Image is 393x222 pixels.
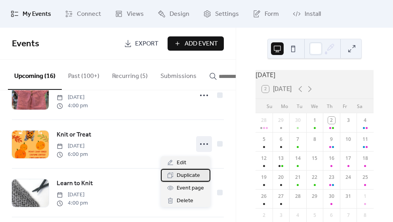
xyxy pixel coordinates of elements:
a: Connect [59,3,107,25]
span: Export [135,39,158,49]
div: 2 [260,212,267,219]
div: 31 [345,193,352,200]
div: 22 [311,174,318,181]
button: Recurring (5) [106,60,154,89]
div: 11 [362,136,369,143]
div: Su [262,99,277,113]
div: Th [322,99,337,113]
div: [DATE] [256,70,374,80]
div: 12 [260,155,267,162]
div: 29 [277,117,284,124]
div: 6 [277,136,284,143]
div: 3 [277,212,284,219]
span: Design [170,9,189,19]
span: My Events [23,9,51,19]
div: 29 [311,193,318,200]
div: 20 [277,174,284,181]
span: [DATE] [57,93,88,102]
div: 9 [328,136,335,143]
div: 28 [260,117,267,124]
a: Settings [197,3,245,25]
div: 2 [328,117,335,124]
span: [DATE] [57,142,88,150]
a: My Events [5,3,57,25]
div: 23 [328,174,335,181]
div: 5 [260,136,267,143]
span: Install [305,9,321,19]
div: 6 [328,212,335,219]
span: Duplicate [177,171,200,180]
button: Add Event [168,36,224,51]
div: 30 [294,117,301,124]
div: 3 [345,117,352,124]
div: 21 [294,174,301,181]
div: Sa [352,99,367,113]
div: 30 [328,193,335,200]
a: Knit or Treat [57,130,91,140]
div: 7 [294,136,301,143]
div: 13 [277,155,284,162]
span: Connect [77,9,101,19]
div: 27 [277,193,284,200]
div: 4 [362,117,369,124]
div: Tu [292,99,307,113]
span: Event page [177,184,204,193]
div: 16 [328,155,335,162]
div: 1 [362,193,369,200]
span: Add Event [185,39,218,49]
span: Learn to Knit [57,179,93,188]
div: Fr [337,99,352,113]
button: Upcoming (16) [8,60,62,90]
div: 28 [294,193,301,200]
div: 7 [345,212,352,219]
a: Form [247,3,285,25]
div: 17 [345,155,352,162]
div: 10 [345,136,352,143]
a: Install [287,3,327,25]
span: Views [127,9,144,19]
div: 1 [311,117,318,124]
span: 4:00 pm [57,102,88,110]
span: Settings [215,9,239,19]
div: We [307,99,322,113]
div: 8 [311,136,318,143]
div: 26 [260,193,267,200]
a: Views [109,3,150,25]
div: 19 [260,174,267,181]
div: 24 [345,174,352,181]
div: 5 [311,212,318,219]
a: Design [152,3,195,25]
div: 15 [311,155,318,162]
span: 4:00 pm [57,199,88,207]
span: Delete [177,196,193,206]
div: 18 [362,155,369,162]
span: [DATE] [57,191,88,199]
a: Learn to Knit [57,178,93,189]
span: Form [265,9,279,19]
button: Submissions [154,60,203,89]
div: 14 [294,155,301,162]
span: 6:00 pm [57,150,88,159]
div: 4 [294,212,301,219]
a: Export [118,36,164,51]
div: Mo [277,99,292,113]
button: Past (100+) [62,60,106,89]
span: Events [12,35,39,53]
div: 8 [362,212,369,219]
div: 25 [362,174,369,181]
span: Edit [177,158,186,168]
